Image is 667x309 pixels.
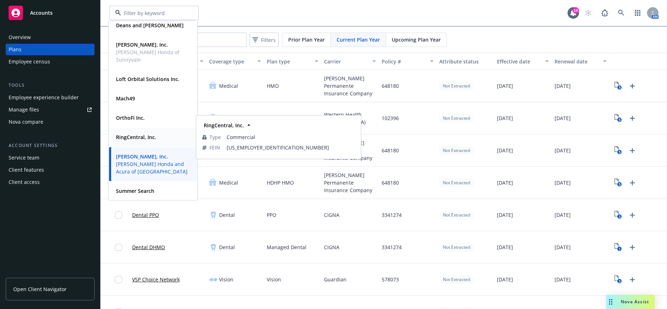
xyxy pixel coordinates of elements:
[324,171,376,194] span: [PERSON_NAME] Permanente Insurance Company
[321,53,379,70] button: Carrier
[267,243,306,251] span: Managed Dental
[612,145,624,156] a: View Plan Documents
[436,53,494,70] button: Attribute status
[209,133,221,141] span: Type
[324,111,376,126] span: Western Health Advantage (WHA)
[627,242,638,253] a: Upload Plan Documents
[555,114,571,122] span: [DATE]
[9,116,43,128] div: Nova compare
[116,114,145,121] strong: OrthoFi Inc.
[115,276,122,283] input: Toggle Row Selected
[267,211,276,219] span: PPO
[115,244,122,251] input: Toggle Row Selected
[324,211,339,219] span: CIGNA
[614,6,628,20] a: Search
[606,295,655,309] button: Nova Assist
[618,118,620,122] text: 5
[497,211,513,219] span: [DATE]
[612,274,624,285] a: View Plan Documents
[6,164,95,176] a: Client features
[267,179,294,186] span: HDHP HMO
[9,164,44,176] div: Client features
[6,142,95,149] div: Account settings
[382,243,402,251] span: 3341274
[9,104,39,115] div: Manage files
[132,276,180,283] a: VSP Choice Network
[382,58,426,65] div: Policy #
[627,209,638,221] a: Upload Plan Documents
[6,32,95,43] a: Overview
[439,275,474,284] div: Not Extracted
[9,56,50,67] div: Employee census
[6,116,95,128] a: Nova compare
[621,299,649,305] span: Nova Assist
[227,144,355,151] span: [US_EMPLOYER_IDENTIFICATION_NUMBER]
[261,36,276,44] span: Filters
[497,58,541,65] div: Effective date
[6,176,95,188] a: Client access
[6,3,95,23] a: Accounts
[206,53,264,70] button: Coverage type
[497,82,513,90] span: [DATE]
[581,6,595,20] a: Start snowing
[497,179,513,186] span: [DATE]
[6,152,95,163] a: Service team
[9,32,31,43] div: Overview
[392,36,441,43] span: Upcoming Plan Year
[618,150,620,154] text: 5
[439,243,474,252] div: Not Extracted
[250,33,279,47] button: Filters
[30,10,53,16] span: Accounts
[219,82,238,90] span: Medical
[209,144,220,151] span: FEIN
[612,80,624,92] a: View Plan Documents
[618,85,620,90] text: 5
[497,147,513,154] span: [DATE]
[115,211,122,219] input: Toggle Row Selected
[267,114,279,122] span: HMO
[494,53,552,70] button: Effective date
[612,177,624,189] a: View Plan Documents
[9,176,40,188] div: Client access
[337,36,380,43] span: Current Plan Year
[618,247,620,251] text: 1
[116,48,188,63] span: [PERSON_NAME] Honda of Sunnyvale
[439,210,474,219] div: Not Extracted
[219,114,238,122] span: Medical
[267,276,281,283] span: Vision
[6,44,95,55] a: Plans
[555,147,571,154] span: [DATE]
[552,53,609,70] button: Renewal date
[627,177,638,189] a: Upload Plan Documents
[264,53,322,70] button: Plan type
[116,41,168,48] strong: [PERSON_NAME], Inc.
[555,211,571,219] span: [DATE]
[132,243,165,251] a: Dental DHMO
[572,7,579,14] div: 10
[324,276,347,283] span: Guardian
[116,22,184,29] strong: Deans and [PERSON_NAME]
[627,113,638,124] a: Upload Plan Documents
[497,243,513,251] span: [DATE]
[324,58,368,65] div: Carrier
[439,146,474,155] div: Not Extracted
[6,82,95,89] div: Tools
[630,6,645,20] a: Switch app
[219,243,235,251] span: Dental
[598,6,612,20] a: Report a Bug
[627,80,638,92] a: Upload Plan Documents
[116,134,156,141] strong: RingCentral, Inc.
[324,75,376,97] span: [PERSON_NAME] Permanente Insurance Company
[382,276,399,283] span: 578073
[6,104,95,115] a: Manage files
[606,295,615,309] div: Drag to move
[439,178,474,187] div: Not Extracted
[555,243,571,251] span: [DATE]
[439,81,474,90] div: Not Extracted
[439,58,491,65] div: Attribute status
[382,179,399,186] span: 648180
[9,44,21,55] div: Plans
[555,276,571,283] span: [DATE]
[382,114,399,122] span: 102396
[555,179,571,186] span: [DATE]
